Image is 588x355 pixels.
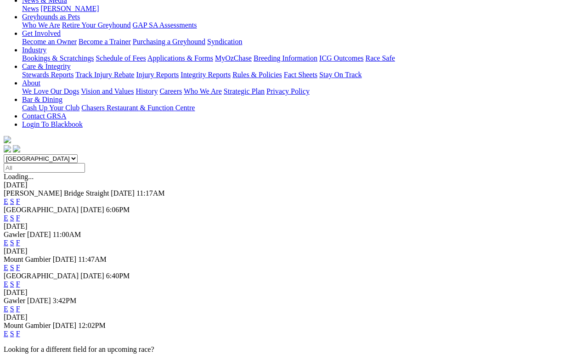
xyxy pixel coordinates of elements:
[22,87,584,96] div: About
[80,206,104,214] span: [DATE]
[4,330,8,338] a: E
[79,38,131,45] a: Become a Trainer
[16,197,20,205] a: F
[10,264,14,271] a: S
[16,305,20,313] a: F
[22,104,584,112] div: Bar & Dining
[22,21,584,29] div: Greyhounds as Pets
[106,272,130,280] span: 6:40PM
[181,71,231,79] a: Integrity Reports
[4,264,8,271] a: E
[16,330,20,338] a: F
[4,231,25,238] span: Gawler
[22,112,66,120] a: Contact GRSA
[215,54,252,62] a: MyOzChase
[27,297,51,304] span: [DATE]
[4,222,584,231] div: [DATE]
[147,54,213,62] a: Applications & Forms
[184,87,222,95] a: Who We Are
[4,145,11,152] img: facebook.svg
[284,71,317,79] a: Fact Sheets
[4,206,79,214] span: [GEOGRAPHIC_DATA]
[4,321,51,329] span: Mount Gambier
[10,280,14,288] a: S
[4,272,79,280] span: [GEOGRAPHIC_DATA]
[53,321,77,329] span: [DATE]
[4,214,8,222] a: E
[136,87,158,95] a: History
[10,330,14,338] a: S
[22,71,73,79] a: Stewards Reports
[22,38,77,45] a: Become an Owner
[62,21,131,29] a: Retire Your Greyhound
[4,181,584,189] div: [DATE]
[4,255,51,263] span: Mount Gambier
[13,145,20,152] img: twitter.svg
[10,214,14,222] a: S
[4,297,25,304] span: Gawler
[319,54,363,62] a: ICG Outcomes
[22,13,80,21] a: Greyhounds as Pets
[10,239,14,247] a: S
[133,21,197,29] a: GAP SA Assessments
[22,38,584,46] div: Get Involved
[22,79,40,87] a: About
[159,87,182,95] a: Careers
[78,255,107,263] span: 11:47AM
[22,5,39,12] a: News
[232,71,282,79] a: Rules & Policies
[80,272,104,280] span: [DATE]
[111,189,135,197] span: [DATE]
[22,71,584,79] div: Care & Integrity
[365,54,395,62] a: Race Safe
[4,239,8,247] a: E
[78,321,106,329] span: 12:02PM
[4,288,584,297] div: [DATE]
[10,197,14,205] a: S
[40,5,99,12] a: [PERSON_NAME]
[16,264,20,271] a: F
[4,136,11,143] img: logo-grsa-white.png
[266,87,310,95] a: Privacy Policy
[22,46,46,54] a: Industry
[53,297,77,304] span: 3:42PM
[4,189,109,197] span: [PERSON_NAME] Bridge Straight
[22,120,83,128] a: Login To Blackbook
[4,313,584,321] div: [DATE]
[4,280,8,288] a: E
[133,38,205,45] a: Purchasing a Greyhound
[16,280,20,288] a: F
[81,87,134,95] a: Vision and Values
[22,96,62,103] a: Bar & Dining
[22,87,79,95] a: We Love Our Dogs
[106,206,130,214] span: 6:06PM
[224,87,265,95] a: Strategic Plan
[4,305,8,313] a: E
[81,104,195,112] a: Chasers Restaurant & Function Centre
[16,214,20,222] a: F
[53,231,81,238] span: 11:00AM
[4,173,34,180] span: Loading...
[10,305,14,313] a: S
[319,71,362,79] a: Stay On Track
[207,38,242,45] a: Syndication
[4,197,8,205] a: E
[22,29,61,37] a: Get Involved
[22,54,584,62] div: Industry
[27,231,51,238] span: [DATE]
[22,21,60,29] a: Who We Are
[136,189,165,197] span: 11:17AM
[136,71,179,79] a: Injury Reports
[4,345,584,354] p: Looking for a different field for an upcoming race?
[4,163,85,173] input: Select date
[22,5,584,13] div: News & Media
[22,62,71,70] a: Care & Integrity
[22,54,94,62] a: Bookings & Scratchings
[254,54,317,62] a: Breeding Information
[4,247,584,255] div: [DATE]
[96,54,146,62] a: Schedule of Fees
[75,71,134,79] a: Track Injury Rebate
[22,104,79,112] a: Cash Up Your Club
[16,239,20,247] a: F
[53,255,77,263] span: [DATE]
